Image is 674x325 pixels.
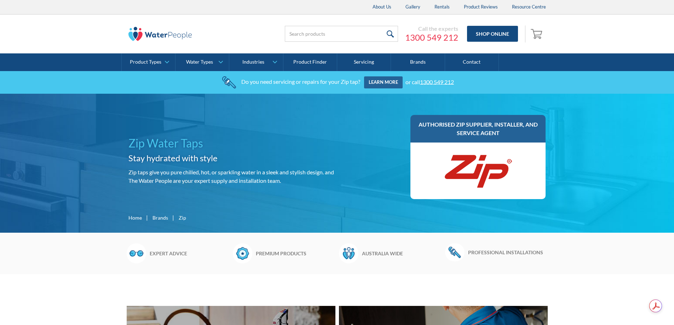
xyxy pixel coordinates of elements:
a: Shop Online [467,26,518,42]
h6: Professional installations [468,249,548,256]
img: The Water People [128,27,192,41]
div: Do you need servicing or repairs for your Zip tap? [241,78,360,85]
div: Industries [242,59,264,65]
img: Waterpeople Symbol [339,243,358,263]
a: Open empty cart [529,25,546,42]
div: | [145,213,149,222]
a: Industries [229,53,283,71]
a: Product Types [122,53,175,71]
a: Brands [391,53,445,71]
a: Home [128,214,142,221]
h6: Expert advice [150,250,229,257]
h2: Stay hydrated with style [128,152,334,164]
div: | [172,213,175,222]
div: Product Types [130,59,161,65]
h1: Zip Water Taps [128,135,334,152]
img: shopping cart [531,28,544,39]
img: Badge [233,243,252,263]
h3: Authorised Zip supplier, installer, and service agent [417,120,539,137]
div: or call [405,78,454,85]
h6: Premium products [256,250,335,257]
a: Contact [445,53,499,71]
img: Wrench [445,243,465,261]
a: Learn more [364,76,403,88]
img: Glasses [127,243,146,263]
a: Servicing [337,53,391,71]
a: Brands [152,214,168,221]
div: Zip [179,214,186,221]
a: Water Types [175,53,229,71]
div: Call the experts [405,25,458,32]
input: Search products [285,26,398,42]
h6: Australia wide [362,250,442,257]
div: Water Types [186,59,213,65]
a: 1300 549 212 [405,32,458,43]
a: Product Finder [283,53,337,71]
img: Zip [443,150,513,192]
a: 1300 549 212 [420,78,454,85]
p: Zip taps give you pure chilled, hot, or sparkling water in a sleek and stylish design. and The Wa... [128,168,334,185]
